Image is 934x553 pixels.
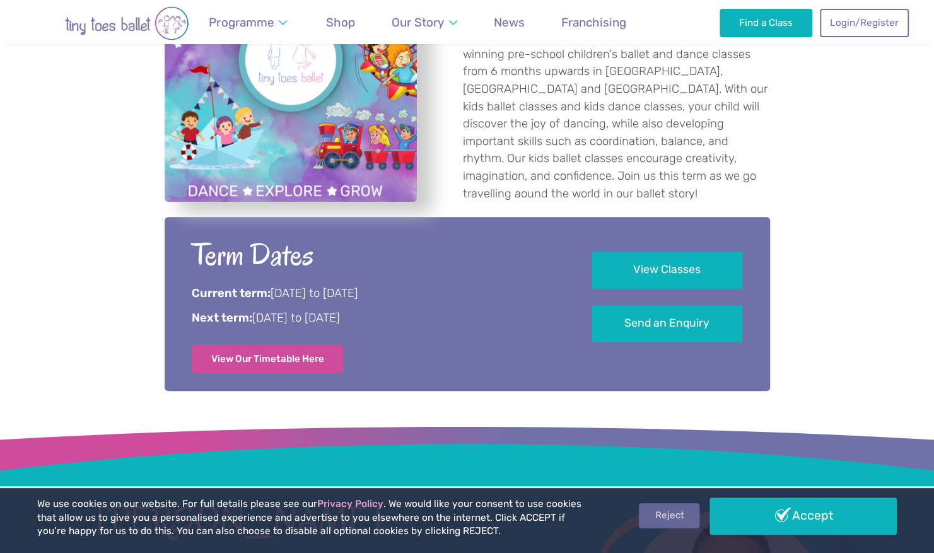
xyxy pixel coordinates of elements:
img: tiny toes ballet [26,6,228,40]
strong: Next term: [192,311,252,325]
a: Reject [639,503,699,527]
p: [DATE] to [DATE] [192,286,557,302]
span: Programme [209,15,274,30]
p: Welcome to tiny toes ballet Suffolk! Offering award-winning pre-school children's ballet and danc... [463,28,770,202]
a: Send an Enquiry [592,305,742,342]
a: Accept [709,498,897,534]
a: Our Story [385,8,463,37]
span: News [494,15,525,30]
a: Find a Class [720,9,812,37]
a: View Our Timetable Here [192,345,344,373]
a: Privacy Policy [317,498,383,509]
a: Programme [203,8,293,37]
h2: Term Dates [192,235,557,275]
p: [DATE] to [DATE] [192,310,557,327]
span: Shop [326,15,355,30]
a: Shop [320,8,361,37]
a: Login/Register [820,9,908,37]
a: Franchising [556,8,633,37]
a: View Classes [592,252,742,289]
a: News [488,8,531,37]
strong: Current term: [192,286,271,300]
p: We use cookies on our website. For full details please see our . We would like your consent to us... [37,498,597,538]
span: Our Story [392,15,444,30]
span: Franchising [561,15,626,30]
